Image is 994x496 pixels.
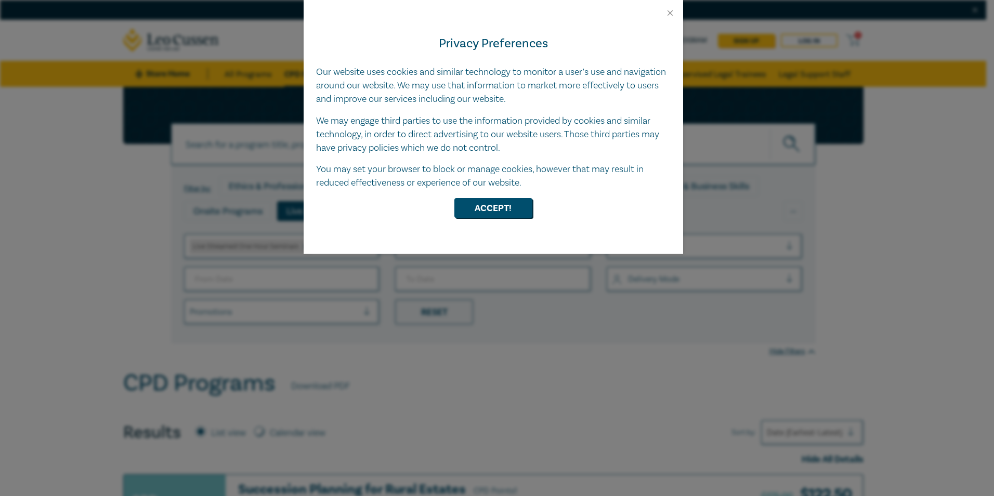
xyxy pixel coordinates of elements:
[316,114,671,155] p: We may engage third parties to use the information provided by cookies and similar technology, in...
[316,34,671,53] h4: Privacy Preferences
[316,66,671,106] p: Our website uses cookies and similar technology to monitor a user’s use and navigation around our...
[454,198,532,218] button: Accept!
[665,8,675,18] button: Close
[316,163,671,190] p: You may set your browser to block or manage cookies, however that may result in reduced effective...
